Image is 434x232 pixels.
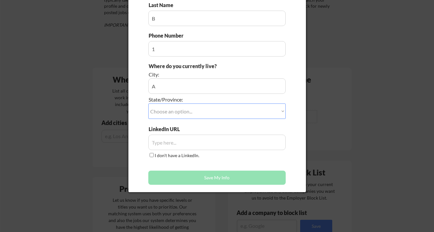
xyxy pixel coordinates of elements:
[149,96,250,103] div: State/Province:
[148,135,286,150] input: Type here...
[148,171,286,185] button: Save My Info
[148,41,286,57] input: Type here...
[155,153,199,158] label: I don't have a LinkedIn.
[148,11,286,26] input: Type here...
[149,63,250,70] div: Where do you currently live?
[148,78,286,94] input: e.g. Los Angeles
[149,32,187,39] div: Phone Number
[149,126,196,133] div: LinkedIn URL
[149,2,180,9] div: Last Name
[149,71,250,78] div: City:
